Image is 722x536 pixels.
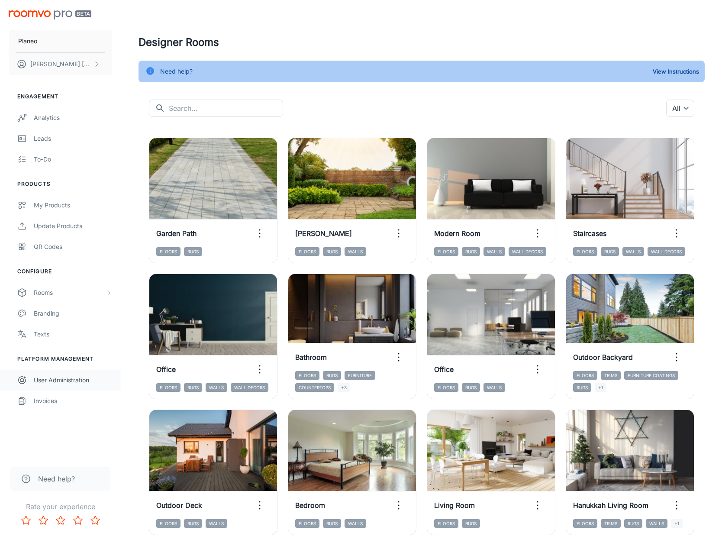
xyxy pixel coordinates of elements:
span: Walls [206,519,227,528]
span: Floors [573,519,597,528]
div: Rooms [34,288,105,297]
h6: Bedroom [295,500,325,510]
button: Planeo [9,30,112,52]
span: Trims [601,371,621,380]
span: Rugs [184,247,202,256]
p: Planeo [18,36,37,46]
div: All [666,100,694,117]
span: Walls [206,383,227,392]
button: Rate 1 star [17,512,35,529]
div: Update Products [34,221,112,231]
input: Search... [169,100,283,117]
span: Rugs [323,247,341,256]
span: Rugs [462,519,480,528]
span: Floors [156,247,180,256]
span: Walls [646,519,667,528]
span: Walls [483,383,505,392]
span: Floors [434,247,458,256]
h6: Office [156,364,176,375]
div: Texts [34,329,112,339]
h6: Modern Room [434,228,480,239]
span: Floors [434,383,458,392]
h6: Living Room [434,500,475,510]
div: Need help? [160,63,193,80]
span: +1 [595,383,606,392]
span: Countertops [295,383,334,392]
span: Wall Decors [231,383,268,392]
h6: Bathroom [295,352,327,362]
span: Floors [156,383,180,392]
h6: Outdoor Deck [156,500,202,510]
div: User Administration [34,375,112,385]
h6: Staircases [573,228,606,239]
span: Wall Decors [648,247,685,256]
span: Rugs [462,383,480,392]
span: Rugs [462,247,480,256]
h4: Designer Rooms [139,35,705,50]
span: Walls [483,247,505,256]
span: +3 [338,383,350,392]
span: Floors [295,247,319,256]
button: [PERSON_NAME] [PERSON_NAME] [9,53,112,75]
span: Trims [601,519,621,528]
span: Floors [573,247,597,256]
button: Rate 4 star [69,512,87,529]
span: Rugs [624,519,642,528]
h6: Outdoor Backyard [573,352,633,362]
div: Leads [34,134,112,143]
span: Furniture [345,371,375,380]
h6: Garden Path [156,228,197,239]
span: Rugs [184,383,202,392]
h6: [PERSON_NAME] [295,228,352,239]
span: Rugs [323,371,341,380]
span: Walls [622,247,644,256]
div: To-do [34,155,112,164]
span: Wall Decors [509,247,546,256]
div: Invoices [34,396,112,406]
span: Furniture Coatings [624,371,678,380]
span: Floors [295,371,319,380]
p: [PERSON_NAME] [PERSON_NAME] [30,59,91,69]
div: My Products [34,200,112,210]
span: Rugs [184,519,202,528]
button: Rate 3 star [52,512,69,529]
span: Rugs [573,383,591,392]
h6: Office [434,364,454,375]
span: Walls [345,247,366,256]
span: +1 [671,519,683,528]
span: Floors [295,519,319,528]
span: Rugs [601,247,619,256]
span: Floors [573,371,597,380]
div: Analytics [34,113,112,123]
button: Rate 5 star [87,512,104,529]
span: Need help? [38,474,75,484]
button: Rate 2 star [35,512,52,529]
span: Rugs [323,519,341,528]
div: Branding [34,309,112,318]
h6: Hanukkah Living Room [573,500,648,510]
div: QR Codes [34,242,112,252]
span: Floors [434,519,458,528]
button: View Instructions [651,65,701,78]
img: Roomvo PRO Beta [9,10,91,19]
span: Walls [345,519,366,528]
span: Floors [156,519,180,528]
p: Rate your experience [7,501,114,512]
